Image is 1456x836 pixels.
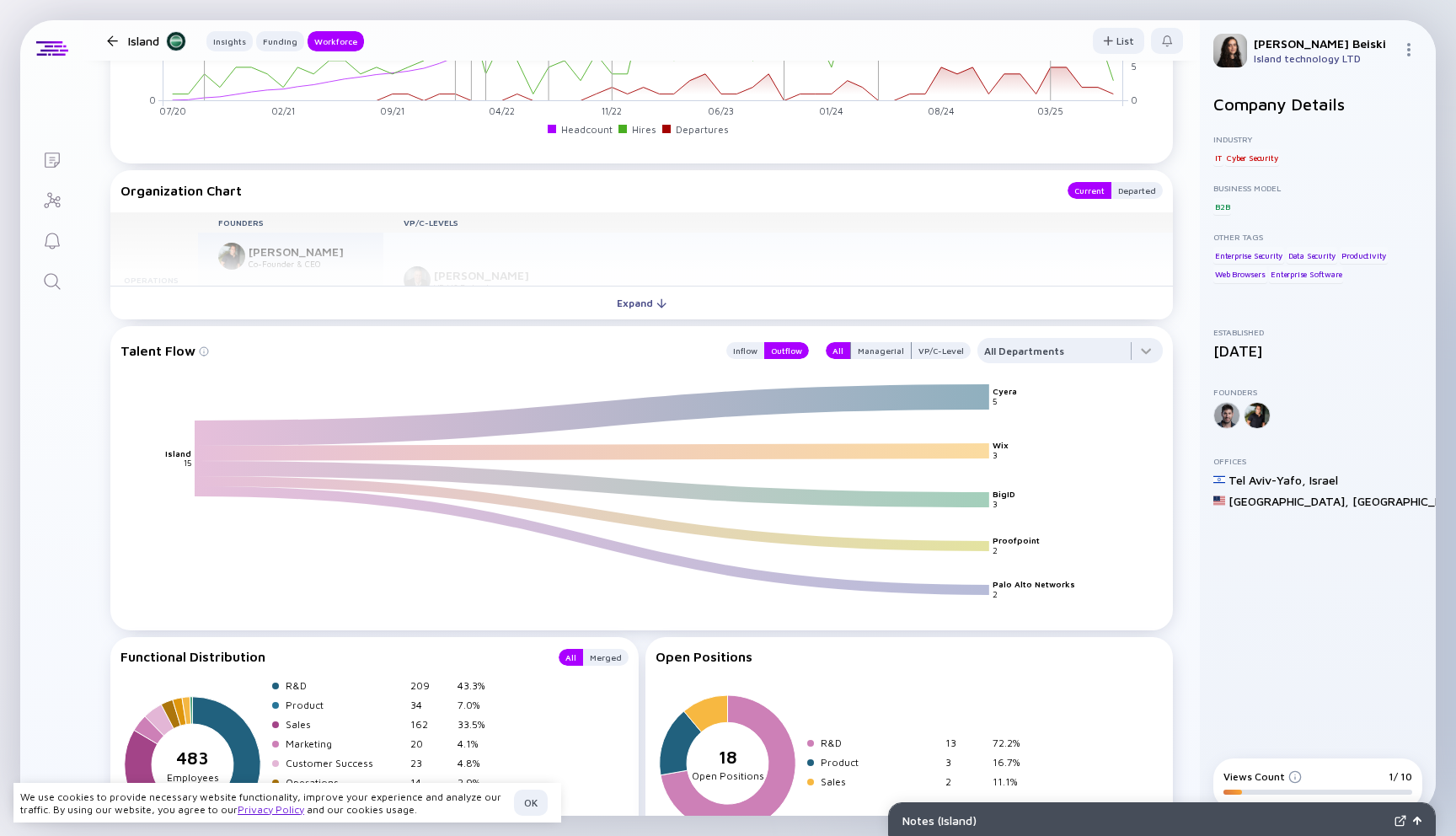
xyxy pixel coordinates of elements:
[206,33,253,50] div: Insights
[1287,247,1337,264] div: Data Security
[410,737,451,750] div: 20
[458,776,498,789] div: 2.9%
[819,106,843,117] tspan: 01/24
[1131,61,1137,72] tspan: 5
[410,776,451,789] div: 14
[602,106,622,117] tspan: 11/22
[410,679,451,692] div: 209
[489,106,515,117] tspan: 04/22
[559,649,583,666] div: All
[1213,134,1422,144] div: Industry
[726,342,764,359] button: Inflow
[286,737,404,750] div: Marketing
[945,737,986,749] div: 13
[286,679,404,692] div: R&D
[20,219,83,260] a: Reminders
[1213,387,1422,397] div: Founders
[1213,94,1422,114] h2: Company Details
[20,260,83,300] a: Search
[993,536,1040,546] text: Proofpoint
[128,30,186,51] div: Island
[1131,94,1137,105] tspan: 0
[458,718,498,731] div: 33.5%
[993,775,1033,788] div: 11.1%
[945,775,986,788] div: 2
[607,290,677,316] div: Expand
[110,286,1173,319] button: Expand
[167,771,219,784] tspan: Employees
[912,342,971,359] button: VP/C-Level
[286,699,404,711] div: Product
[826,342,850,359] button: All
[1213,247,1284,264] div: Enterprise Security
[410,718,451,731] div: 162
[206,31,253,51] button: Insights
[458,679,498,692] div: 43.3%
[1093,28,1144,54] button: List
[1213,183,1422,193] div: Business Model
[1254,36,1395,51] div: [PERSON_NAME] Beiski
[821,756,939,769] div: Product
[821,775,939,788] div: Sales
[1068,182,1111,199] button: Current
[1309,473,1338,487] div: Israel
[1254,52,1395,65] div: Island technology LTD
[1213,474,1225,485] img: Israel Flag
[184,458,191,469] text: 15
[20,179,83,219] a: Investor Map
[1213,456,1422,466] div: Offices
[1413,817,1421,825] img: Open Notes
[1225,149,1279,166] div: Cyber Security
[850,342,912,359] button: Managerial
[20,790,507,816] div: We use cookies to provide necessary website functionality, improve your experience and analyze ou...
[993,387,1017,397] text: Cyera
[902,813,1388,828] div: Notes ( Island )
[1340,247,1389,264] div: Productivity
[271,106,295,117] tspan: 02/21
[410,757,451,769] div: 23
[691,770,763,783] tspan: Open Positions
[1389,770,1412,783] div: 1/ 10
[1213,266,1267,283] div: Web Browsers
[120,649,542,666] div: Functional Distribution
[993,451,998,461] text: 3
[993,546,998,556] text: 2
[1269,266,1343,283] div: Enterprise Software
[718,747,736,767] tspan: 18
[821,737,939,749] div: R&D
[993,441,1009,451] text: Wix
[1037,106,1063,117] tspan: 03/25
[514,790,548,816] button: OK
[1402,43,1416,56] img: Menu
[286,776,404,789] div: Operations
[308,33,364,50] div: Workforce
[993,500,998,510] text: 3
[583,649,629,666] button: Merged
[945,756,986,769] div: 3
[656,649,1164,664] div: Open Positions
[458,699,498,711] div: 7.0%
[410,699,451,711] div: 34
[1213,232,1422,242] div: Other Tags
[159,106,186,117] tspan: 07/20
[238,803,304,816] a: Privacy Policy
[20,138,83,179] a: Lists
[928,106,955,117] tspan: 08/24
[1228,473,1306,487] div: Tel Aviv-Yafo ,
[149,94,156,105] tspan: 0
[1228,494,1349,508] div: [GEOGRAPHIC_DATA] ,
[708,106,734,117] tspan: 06/23
[176,748,209,769] tspan: 483
[764,342,809,359] button: Outflow
[458,757,498,769] div: 4.8%
[851,342,911,359] div: Managerial
[993,580,1075,590] text: Palo Alto Networks
[165,448,191,458] text: Island
[286,718,404,731] div: Sales
[256,33,304,50] div: Funding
